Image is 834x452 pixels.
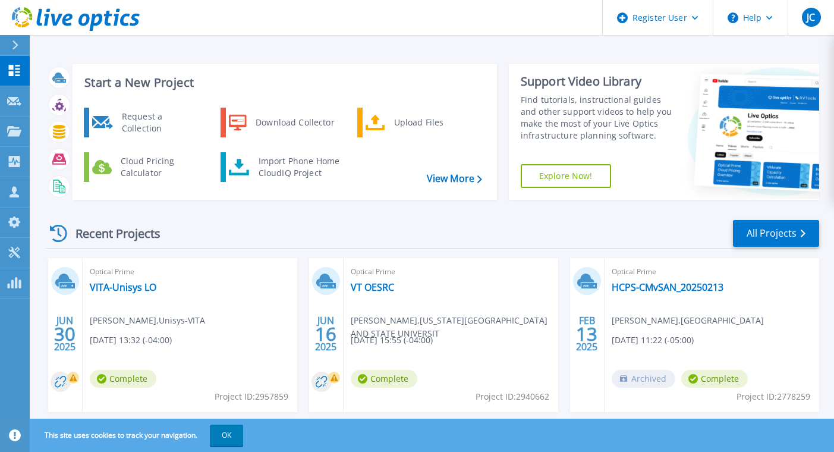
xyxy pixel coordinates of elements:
[357,108,479,137] a: Upload Files
[612,334,694,347] span: [DATE] 11:22 (-05:00)
[521,164,611,188] a: Explore Now!
[737,390,810,403] span: Project ID: 2778259
[84,152,206,182] a: Cloud Pricing Calculator
[90,281,156,293] a: VITA-Unisys LO
[521,94,675,142] div: Find tutorials, instructional guides and other support videos to help you make the most of your L...
[33,425,243,446] span: This site uses cookies to track your navigation.
[612,314,764,327] span: [PERSON_NAME] , [GEOGRAPHIC_DATA]
[46,219,177,248] div: Recent Projects
[84,76,481,89] h3: Start a New Project
[476,390,549,403] span: Project ID: 2940662
[612,281,723,293] a: HCPS-CMvSAN_20250213
[427,173,482,184] a: View More
[733,220,819,247] a: All Projects
[351,370,417,388] span: Complete
[84,108,206,137] a: Request a Collection
[314,312,337,356] div: JUN 2025
[221,108,342,137] a: Download Collector
[612,370,675,388] span: Archived
[575,312,598,356] div: FEB 2025
[250,111,339,134] div: Download Collector
[253,155,345,179] div: Import Phone Home CloudIQ Project
[807,12,815,22] span: JC
[351,334,433,347] span: [DATE] 15:55 (-04:00)
[351,281,394,293] a: VT OESRC
[90,334,172,347] span: [DATE] 13:32 (-04:00)
[210,425,243,446] button: OK
[576,329,597,339] span: 13
[90,370,156,388] span: Complete
[315,329,336,339] span: 16
[115,155,203,179] div: Cloud Pricing Calculator
[54,329,75,339] span: 30
[521,74,675,89] div: Support Video Library
[90,314,205,327] span: [PERSON_NAME] , Unisys-VITA
[612,265,812,278] span: Optical Prime
[388,111,476,134] div: Upload Files
[215,390,288,403] span: Project ID: 2957859
[53,312,76,356] div: JUN 2025
[90,265,290,278] span: Optical Prime
[681,370,748,388] span: Complete
[116,111,203,134] div: Request a Collection
[351,265,551,278] span: Optical Prime
[351,314,558,340] span: [PERSON_NAME] , [US_STATE][GEOGRAPHIC_DATA] AND STATE UNIVERSIT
